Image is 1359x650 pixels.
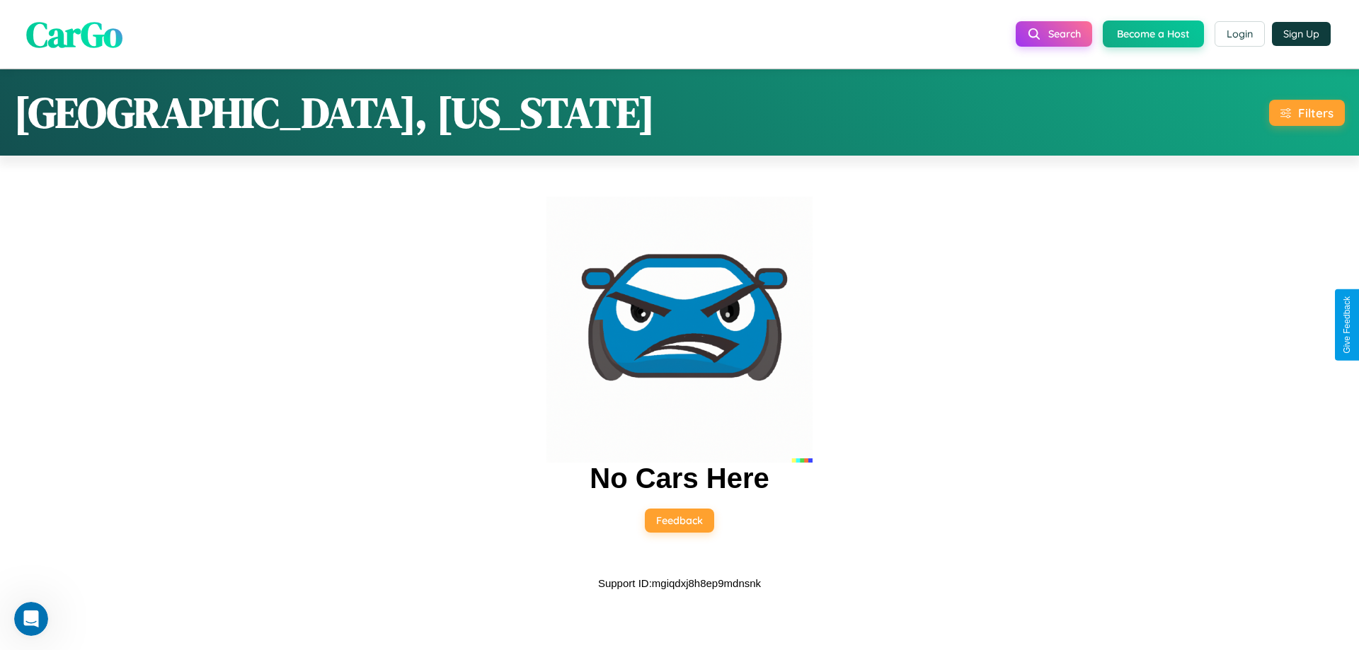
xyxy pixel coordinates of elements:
img: car [546,197,813,463]
h1: [GEOGRAPHIC_DATA], [US_STATE] [14,83,655,141]
button: Filters [1269,100,1345,126]
button: Search [1016,21,1092,47]
button: Login [1215,21,1265,47]
button: Sign Up [1272,22,1331,46]
iframe: Intercom live chat [14,602,48,636]
div: Give Feedback [1342,296,1352,354]
h2: No Cars Here [590,463,769,494]
button: Become a Host [1103,21,1204,47]
span: Search [1048,28,1081,40]
div: Filters [1298,105,1334,120]
button: Feedback [645,509,714,533]
span: CarGo [26,9,122,58]
p: Support ID: mgiqdxj8h8ep9mdnsnk [598,574,761,593]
